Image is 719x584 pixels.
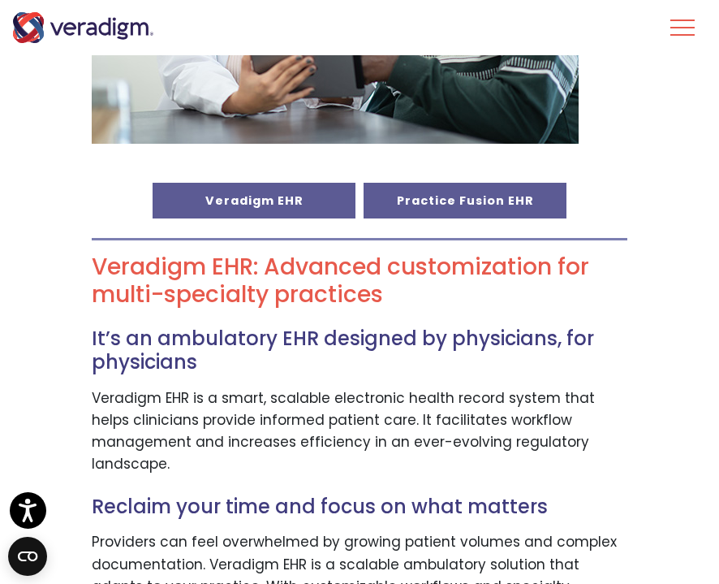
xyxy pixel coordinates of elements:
h3: It’s an ambulatory EHR designed by physicians, for physicians [92,327,627,374]
a: Veradigm EHR [153,183,355,218]
button: Toggle Navigation Menu [670,6,695,49]
button: Open CMP widget [8,537,47,576]
a: Practice Fusion EHR [364,183,566,218]
img: Veradigm logo [12,12,154,43]
p: Veradigm EHR is a smart, scalable electronic health record system that helps clinicians provide i... [92,387,627,476]
h3: Reclaim your time and focus on what matters [92,495,627,519]
iframe: Drift Chat Widget [407,467,700,565]
h2: Veradigm EHR: Advanced customization for multi-specialty practices [92,253,627,308]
